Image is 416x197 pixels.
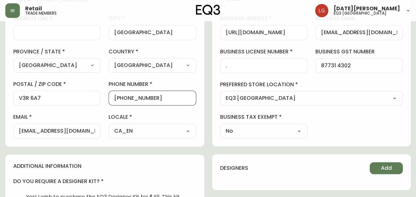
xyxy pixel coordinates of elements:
input: https://www.designshop.com [226,30,302,36]
span: Add [381,164,392,172]
h5: trade members [25,11,57,15]
h4: designers [220,164,248,172]
label: business license number [220,48,307,55]
span: [DATE][PERSON_NAME] [334,6,400,11]
label: province / state [13,48,101,55]
button: Add [370,162,403,174]
span: Retail [25,6,42,11]
label: email [13,113,101,121]
label: preferred store location [220,81,403,88]
label: locale [109,113,196,121]
h5: eq3 [GEOGRAPHIC_DATA] [334,11,387,15]
label: business gst number [315,48,403,55]
img: 2638f148bab13be18035375ceda1d187 [315,4,328,17]
img: logo [196,5,220,15]
label: phone number [109,81,196,88]
h4: additional information [13,163,196,170]
h4: do you require a designer kit? [13,178,196,185]
label: business tax exempt [220,113,307,121]
label: country [109,48,196,55]
label: postal / zip code [13,81,101,88]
